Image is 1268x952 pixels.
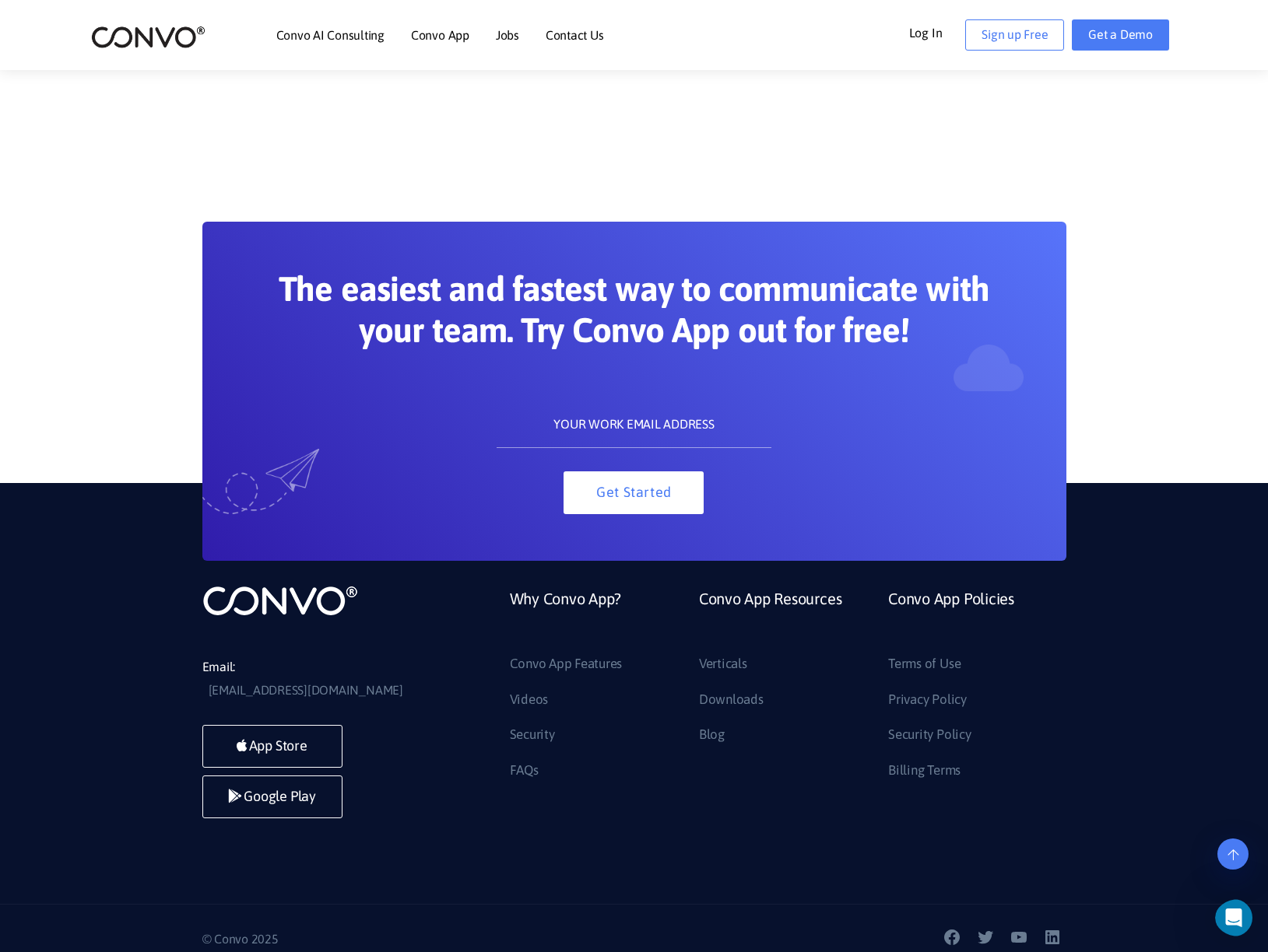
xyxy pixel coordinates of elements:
[202,775,342,818] a: Google Play
[202,584,358,617] img: logo_not_found
[1072,19,1169,51] a: Get a Demo
[699,652,747,677] a: Verticals
[888,723,971,747] a: Security Policy
[510,758,539,783] a: FAQs
[699,723,725,747] a: Blog
[888,758,961,783] a: Billing Terms
[888,652,961,677] a: Terms of Use
[91,25,205,49] img: logo_2.png
[411,29,469,41] a: Convo App
[202,656,436,702] li: Email:
[546,29,604,41] a: Contact Us
[498,584,1066,794] div: Footer
[510,652,623,677] a: Convo App Features
[276,29,385,41] a: Convo AI Consulting
[699,584,841,652] a: Convo App Resources
[909,19,966,44] a: Log In
[202,928,623,951] p: © Convo 2025
[888,584,1014,652] a: Convo App Policies
[202,725,342,768] a: App Store
[1215,899,1263,936] iframe: Intercom live chat
[497,401,771,448] input: YOUR WORK EMAIL ADDRESS
[965,19,1064,51] a: Sign up Free
[496,29,519,41] a: Jobs
[276,268,992,362] h2: The easiest and fastest way to communicate with your team. Try Convo App out for free!
[510,723,555,747] a: Security
[510,584,622,652] a: Why Convo App?
[564,471,704,514] button: Get Started
[510,688,549,712] a: Videos
[699,688,764,712] a: Downloads
[888,688,967,712] a: Privacy Policy
[209,679,403,702] a: [EMAIL_ADDRESS][DOMAIN_NAME]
